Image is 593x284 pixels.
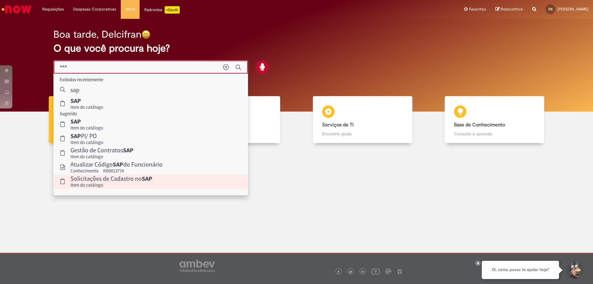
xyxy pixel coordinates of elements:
[454,131,535,137] p: Consulte e aprenda
[322,131,403,137] p: Encontre ajuda
[1,3,32,15] img: ServiceNow
[322,122,354,128] b: Serviços de TI
[42,6,64,12] span: Requisições
[53,29,141,40] h2: Boa tarde, Delcifran
[144,6,180,14] div: Padroniza
[53,43,540,54] h2: O que você procura hoje?
[429,96,561,143] a: Base de Conhecimento Consulte e aprenda
[482,261,559,279] div: Oi, como posso te ajudar hoje?
[337,270,340,273] img: logo_footer_facebook.png
[397,269,402,274] img: logo_footer_naosei.png
[549,7,553,11] span: DS
[495,6,523,12] a: Rascunhos
[454,122,505,128] b: Base de Conhecimento
[349,270,352,273] img: logo_footer_twitter.png
[469,6,486,12] span: Favoritos
[73,6,116,12] span: Despesas Corporativas
[141,30,150,39] img: happy-face.png
[32,96,165,143] a: Tirar dúvidas Tirar dúvidas com Lupi Assist e Gen Ai
[372,267,380,275] img: logo_footer_youtube.png
[501,6,523,12] span: Rascunhos
[361,270,364,274] img: logo_footer_linkedin.png
[125,6,135,12] span: More
[385,269,391,274] img: logo_footer_workplace.png
[557,6,588,12] span: [PERSON_NAME]
[296,96,429,143] a: Serviços de TI Encontre ajuda
[179,260,215,272] img: logo_footer_ambev_rotulo_gray.png
[165,6,180,14] p: +GenAi
[565,261,584,279] button: Iniciar Conversa de Suporte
